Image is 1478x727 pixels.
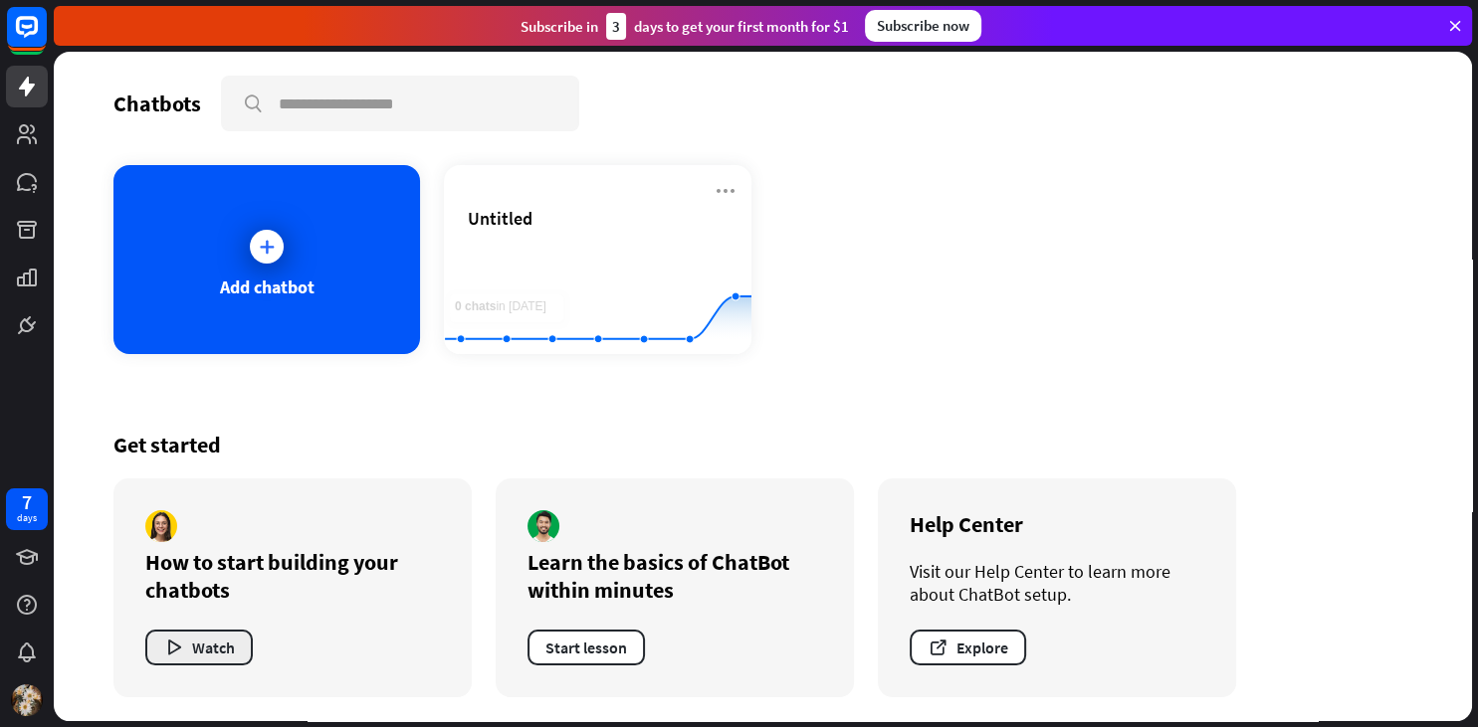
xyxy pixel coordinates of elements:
[145,548,440,604] div: How to start building your chatbots
[606,13,626,40] div: 3
[145,510,177,542] img: author
[528,510,559,542] img: author
[910,560,1204,606] div: Visit our Help Center to learn more about ChatBot setup.
[113,431,1412,458] div: Get started
[528,548,822,604] div: Learn the basics of ChatBot within minutes
[145,630,253,665] button: Watch
[22,493,32,511] div: 7
[6,488,48,530] a: 7 days
[468,207,532,230] span: Untitled
[528,630,645,665] button: Start lesson
[220,275,315,298] div: Add chatbot
[910,630,1026,665] button: Explore
[910,510,1204,538] div: Help Center
[17,511,37,525] div: days
[16,8,76,68] button: Open LiveChat chat widget
[521,13,849,40] div: Subscribe in days to get your first month for $1
[865,10,981,42] div: Subscribe now
[113,90,201,117] div: Chatbots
